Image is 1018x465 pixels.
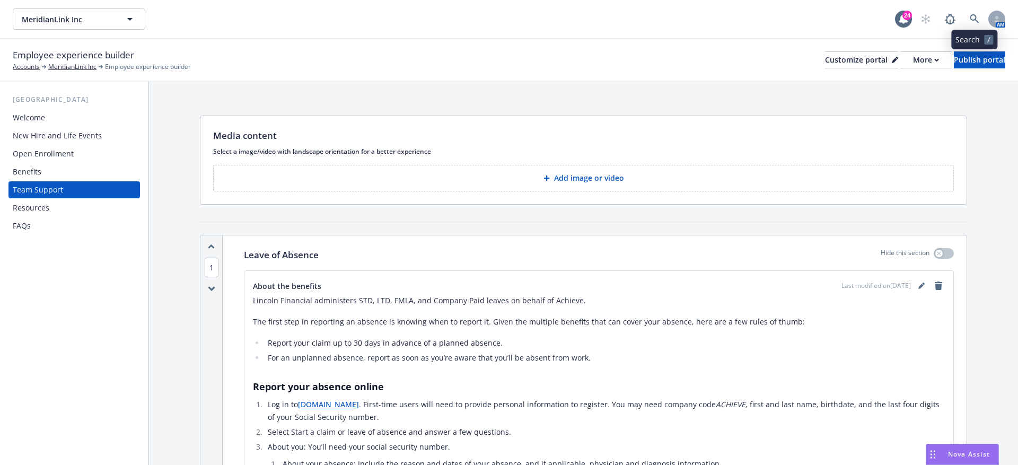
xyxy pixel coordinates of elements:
[841,281,911,291] span: Last modified on [DATE]
[253,280,321,292] span: About the benefits
[8,127,140,144] a: New Hire and Life Events
[926,444,940,464] div: Drag to move
[13,48,134,62] span: Employee experience builder
[13,127,102,144] div: New Hire and Life Events
[105,62,191,72] span: Employee experience builder
[205,258,218,277] span: 1
[253,315,945,328] p: The first step in reporting an absence is knowing when to report it. Given the multiple benefits ...
[825,51,898,68] button: Customize portal
[881,248,929,262] p: Hide this section
[554,173,624,183] p: Add image or video
[48,62,96,72] a: MeridianLink Inc
[253,380,384,393] strong: Report your absence online
[913,52,939,68] div: More
[954,52,1005,68] div: Publish portal
[932,279,945,292] a: remove
[825,52,898,68] div: Customize portal
[902,11,912,20] div: 24
[213,147,954,156] p: Select a image/video with landscape orientation for a better experience
[265,398,945,424] li: Log in to . First-time users will need to provide personal information to register. You may need ...
[265,337,945,349] li: Report your claim up to 30 days in advance of a planned absence.
[13,181,63,198] div: Team Support
[8,217,140,234] a: FAQs
[265,352,945,364] li: For an unplanned absence, report as soon as you’re aware that you’ll be absent from work.
[8,94,140,105] div: [GEOGRAPHIC_DATA]
[298,399,359,409] a: [DOMAIN_NAME]
[213,129,277,143] p: Media content
[915,279,928,292] a: editPencil
[253,294,945,307] p: Lincoln Financial administers STD, LTD, FMLA, and Company Paid leaves on behalf of Achieve.
[948,450,990,459] span: Nova Assist
[926,444,999,465] button: Nova Assist
[13,217,31,234] div: FAQs
[265,426,945,438] li: Select Start a claim or leave of absence and answer a few questions.
[8,199,140,216] a: Resources
[13,199,49,216] div: Resources
[964,8,985,30] a: Search
[244,248,319,262] p: Leave of Absence
[13,163,41,180] div: Benefits
[940,8,961,30] a: Report a Bug
[8,145,140,162] a: Open Enrollment
[13,8,145,30] button: MeridianLink Inc
[8,181,140,198] a: Team Support
[8,163,140,180] a: Benefits
[22,14,113,25] span: MeridianLink Inc
[915,8,936,30] a: Start snowing
[716,399,745,409] em: ACHIEVE
[213,165,954,191] button: Add image or video
[205,262,218,273] button: 1
[8,109,140,126] a: Welcome
[13,62,40,72] a: Accounts
[954,51,1005,68] button: Publish portal
[900,51,952,68] button: More
[13,145,74,162] div: Open Enrollment
[13,109,45,126] div: Welcome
